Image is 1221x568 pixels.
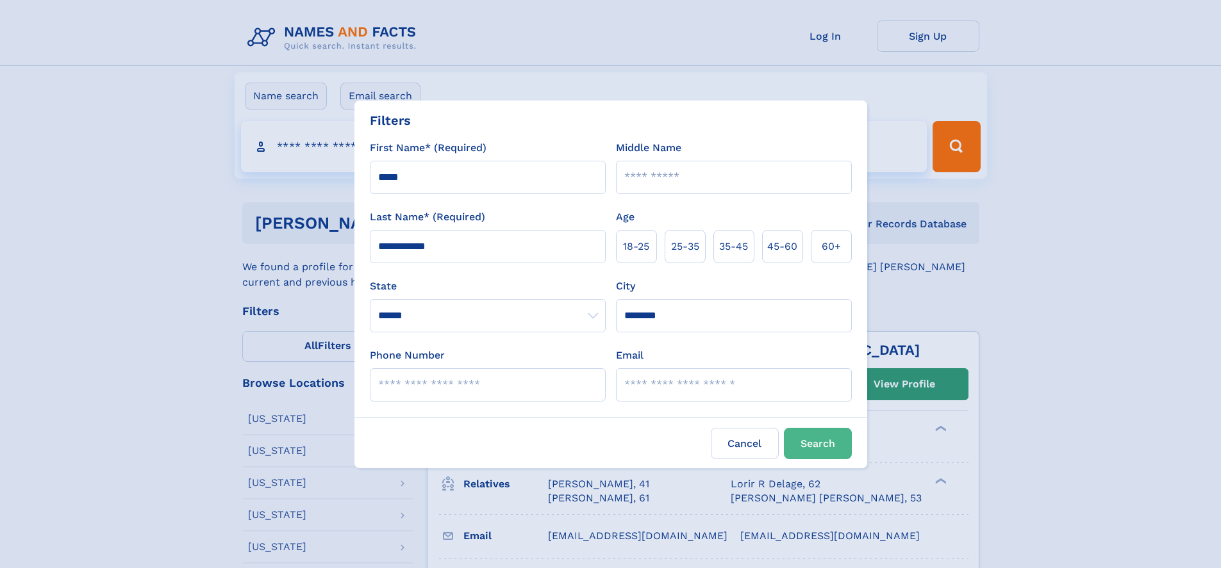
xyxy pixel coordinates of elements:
[623,239,649,254] span: 18‑25
[370,111,411,130] div: Filters
[370,140,486,156] label: First Name* (Required)
[616,209,635,225] label: Age
[616,348,644,363] label: Email
[370,209,485,225] label: Last Name* (Required)
[719,239,748,254] span: 35‑45
[822,239,841,254] span: 60+
[370,279,606,294] label: State
[616,279,635,294] label: City
[784,428,852,459] button: Search
[671,239,699,254] span: 25‑35
[767,239,797,254] span: 45‑60
[711,428,779,459] label: Cancel
[616,140,681,156] label: Middle Name
[370,348,445,363] label: Phone Number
